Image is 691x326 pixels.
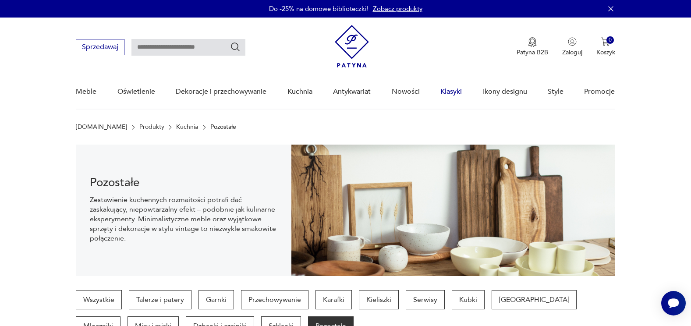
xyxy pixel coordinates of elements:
[76,290,122,309] a: Wszystkie
[601,37,610,46] img: Ikona koszyka
[562,37,582,57] button: Zaloguj
[492,290,577,309] a: [GEOGRAPHIC_DATA]
[548,75,563,109] a: Style
[76,45,124,51] a: Sprzedawaj
[241,290,308,309] a: Przechowywanie
[483,75,527,109] a: Ikony designu
[139,124,164,131] a: Produkty
[269,4,369,13] p: Do -25% na domowe biblioteczki!
[606,36,614,44] div: 0
[90,177,277,188] h1: Pozostałe
[517,37,548,57] a: Ikona medaluPatyna B2B
[333,75,371,109] a: Antykwariat
[291,145,615,276] img: Kuchnia Pozostałe
[176,124,198,131] a: Kuchnia
[406,290,445,309] a: Serwisy
[373,4,422,13] a: Zobacz produkty
[440,75,462,109] a: Klasyki
[230,42,241,52] button: Szukaj
[76,39,124,55] button: Sprzedawaj
[287,75,312,109] a: Kuchnia
[315,290,352,309] a: Karafki
[661,291,686,315] iframe: Smartsupp widget button
[198,290,234,309] a: Garnki
[562,48,582,57] p: Zaloguj
[392,75,420,109] a: Nowości
[452,290,485,309] a: Kubki
[568,37,577,46] img: Ikonka użytkownika
[129,290,191,309] a: Talerze i patery
[359,290,399,309] a: Kieliszki
[76,124,127,131] a: [DOMAIN_NAME]
[90,195,277,243] p: Zestawienie kuchennych rozmaitości potrafi dać zaskakujący, niepowtarzalny efekt – podobnie jak k...
[76,75,96,109] a: Meble
[596,37,615,57] button: 0Koszyk
[517,37,548,57] button: Patyna B2B
[210,124,236,131] p: Pozostałe
[528,37,537,47] img: Ikona medalu
[596,48,615,57] p: Koszyk
[176,75,266,109] a: Dekoracje i przechowywanie
[517,48,548,57] p: Patyna B2B
[584,75,615,109] a: Promocje
[117,75,155,109] a: Oświetlenie
[335,25,369,67] img: Patyna - sklep z meblami i dekoracjami vintage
